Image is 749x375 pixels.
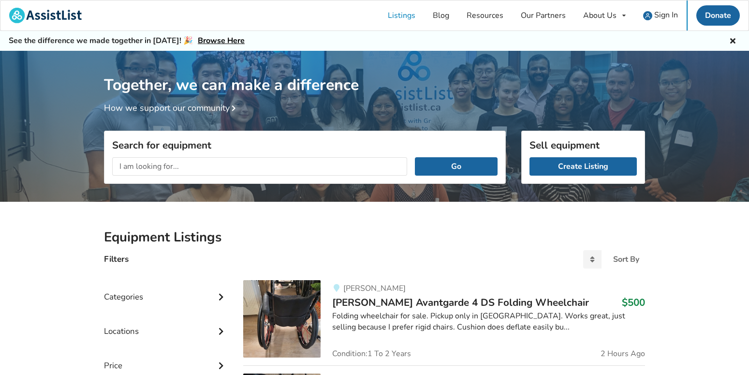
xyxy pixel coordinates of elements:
[243,280,321,358] img: mobility-ottobock avantgarde 4 ds folding wheelchair
[634,0,687,30] a: user icon Sign In
[622,296,645,309] h3: $500
[112,139,498,151] h3: Search for equipment
[198,35,245,46] a: Browse Here
[112,157,407,176] input: I am looking for...
[332,350,411,358] span: Condition: 1 To 2 Years
[243,280,645,365] a: mobility-ottobock avantgarde 4 ds folding wheelchair[PERSON_NAME][PERSON_NAME] Avantgarde 4 DS Fo...
[9,8,82,23] img: assistlist-logo
[696,5,740,26] a: Donate
[104,229,645,246] h2: Equipment Listings
[643,11,652,20] img: user icon
[458,0,512,30] a: Resources
[529,139,637,151] h3: Sell equipment
[529,157,637,176] a: Create Listing
[332,296,589,309] span: [PERSON_NAME] Avantgarde 4 DS Folding Wheelchair
[415,157,498,176] button: Go
[104,254,129,265] h4: Filters
[379,0,424,30] a: Listings
[583,12,617,19] div: About Us
[104,51,645,95] h1: Together, we can make a difference
[424,0,458,30] a: Blog
[104,102,239,114] a: How we support our community
[104,307,228,341] div: Locations
[104,272,228,307] div: Categories
[332,311,645,333] div: Folding wheelchair for sale. Pickup only in [GEOGRAPHIC_DATA]. Works great, just selling because ...
[613,255,639,263] div: Sort By
[9,36,245,46] h5: See the difference we made together in [DATE]! 🎉
[343,283,406,294] span: [PERSON_NAME]
[601,350,645,358] span: 2 Hours Ago
[512,0,574,30] a: Our Partners
[654,10,678,20] span: Sign In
